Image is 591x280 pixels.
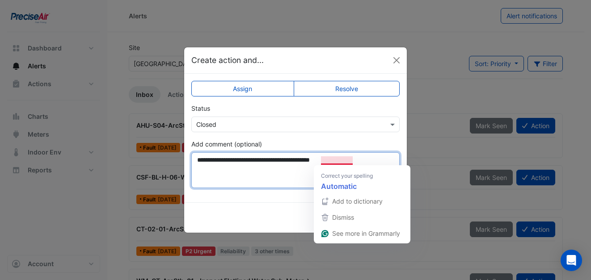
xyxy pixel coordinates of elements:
[294,81,400,96] label: Resolve
[390,54,403,67] button: Close
[191,139,262,149] label: Add comment (optional)
[191,104,210,113] label: Status
[191,152,400,188] textarea: To enrich screen reader interactions, please activate Accessibility in Grammarly extension settings
[191,81,294,96] label: Assign
[191,54,264,66] h5: Create action and...
[561,250,582,271] div: Open Intercom Messenger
